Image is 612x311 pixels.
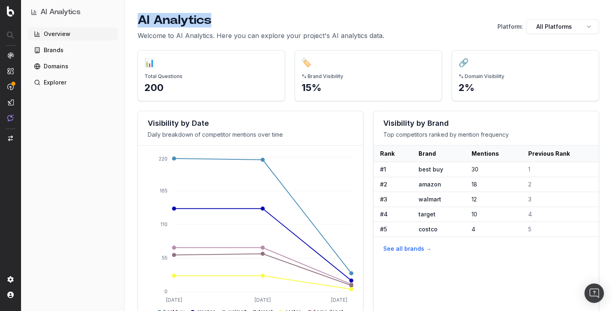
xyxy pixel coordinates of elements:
[465,146,522,162] th: Mentions
[162,255,168,261] tspan: 55
[255,297,271,303] tspan: [DATE]
[8,135,13,141] img: Switch project
[412,146,465,162] th: Brand
[302,81,435,94] div: 15%
[7,99,14,106] img: Studio
[465,222,522,237] td: 4
[31,6,115,18] button: AI Analytics
[465,177,522,192] td: 18
[159,188,168,194] tspan: 165
[459,81,592,94] div: 2%
[522,222,599,237] td: 5
[164,288,168,294] tspan: 0
[465,207,522,222] td: 10
[7,83,14,90] img: Activation
[160,221,168,227] tspan: 110
[383,118,589,129] h2: Visibility by Brand
[144,81,278,94] div: 200
[7,114,14,121] img: Assist
[522,192,599,207] td: 3
[166,297,182,303] tspan: [DATE]
[584,283,604,303] div: Open Intercom Messenger
[374,177,412,192] td: # 2
[159,156,168,162] tspan: 220
[28,76,118,89] a: Explorer
[522,146,599,162] th: Previous Rank
[138,13,384,28] h1: AI Analytics
[331,297,347,303] tspan: [DATE]
[522,177,599,192] td: 2
[7,276,14,283] img: Setting
[7,52,14,59] img: Analytics
[522,207,599,222] td: 4
[148,118,353,129] h2: Visibility by Date
[28,44,118,57] a: Brands
[144,73,278,80] div: Total Questions
[28,28,118,40] a: Overview
[465,192,522,207] td: 12
[374,146,412,162] th: Rank
[459,73,592,80] div: % Domain Visibility
[459,57,469,68] div: 🔗
[302,57,312,68] div: 🏷️
[374,207,412,222] td: # 4
[144,57,155,68] div: 📊
[148,131,353,139] p: Daily breakdown of competitor mentions over time
[383,245,431,252] a: See all brands →
[40,6,81,18] h1: AI Analytics
[302,73,435,80] div: % Brand Visibility
[419,166,443,173] span: best buy
[465,162,522,177] td: 30
[522,162,599,177] td: 1
[419,196,441,203] span: walmart
[138,31,384,40] p: Welcome to AI Analytics. Here you can explore your project's AI analytics data.
[419,226,438,233] span: costco
[374,192,412,207] td: # 3
[383,131,589,139] p: Top competitors ranked by mention frequency
[7,68,14,74] img: Intelligence
[497,23,523,31] span: Platform:
[374,162,412,177] td: # 1
[419,211,436,218] span: target
[7,6,14,17] img: Botify logo
[28,60,118,73] a: Domains
[374,222,412,237] td: # 5
[7,292,14,298] img: My account
[419,181,441,188] span: amazon
[526,19,599,34] button: All Platforms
